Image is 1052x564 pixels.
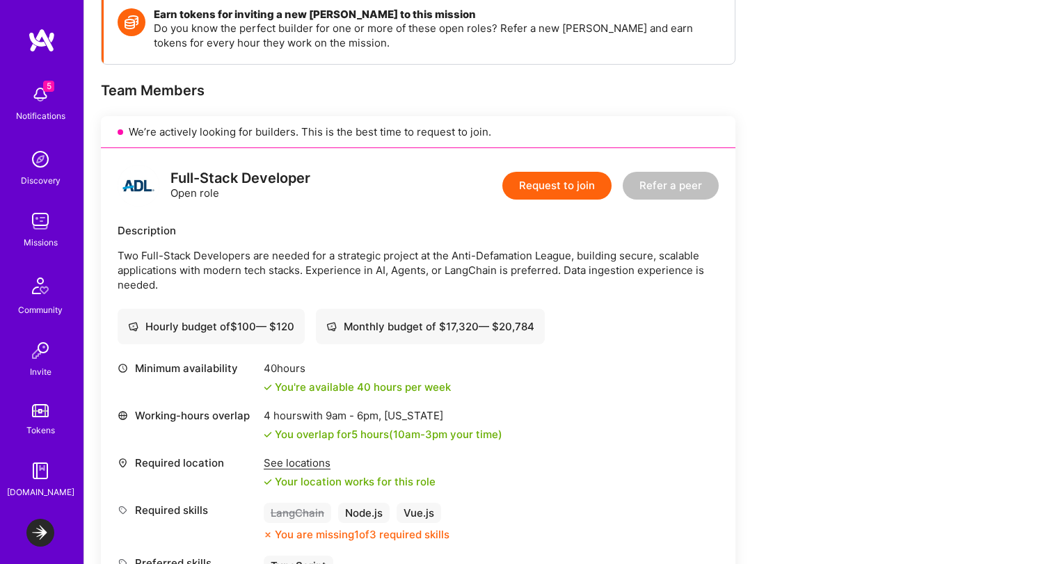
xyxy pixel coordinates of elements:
[326,319,534,334] div: Monthly budget of $ 17,320 — $ 20,784
[28,28,56,53] img: logo
[118,363,128,373] i: icon Clock
[26,519,54,547] img: LaunchDarkly: Experimentation Delivery Team
[23,519,58,547] a: LaunchDarkly: Experimentation Delivery Team
[264,531,272,539] i: icon CloseOrange
[264,361,451,376] div: 40 hours
[128,321,138,332] i: icon Cash
[264,383,272,392] i: icon Check
[338,503,390,523] div: Node.js
[118,458,128,468] i: icon Location
[24,235,58,250] div: Missions
[101,81,735,99] div: Team Members
[101,116,735,148] div: We’re actively looking for builders. This is the best time to request to join.
[26,337,54,364] img: Invite
[24,269,57,303] img: Community
[43,81,54,92] span: 5
[118,505,128,515] i: icon Tag
[264,408,502,423] div: 4 hours with [US_STATE]
[118,223,719,238] div: Description
[26,207,54,235] img: teamwork
[118,503,257,517] div: Required skills
[264,474,436,489] div: Your location works for this role
[397,503,441,523] div: Vue.js
[170,171,310,200] div: Open role
[118,165,159,207] img: logo
[16,108,65,123] div: Notifications
[118,456,257,470] div: Required location
[170,171,310,186] div: Full-Stack Developer
[118,361,257,376] div: Minimum availability
[264,478,272,486] i: icon Check
[26,81,54,108] img: bell
[323,409,384,422] span: 9am - 6pm ,
[502,172,612,200] button: Request to join
[326,321,337,332] i: icon Cash
[32,404,49,417] img: tokens
[154,8,721,21] h4: Earn tokens for inviting a new [PERSON_NAME] to this mission
[7,485,74,499] div: [DOMAIN_NAME]
[118,8,145,36] img: Token icon
[275,527,449,542] div: You are missing 1 of 3 required skills
[623,172,719,200] button: Refer a peer
[154,21,721,50] p: Do you know the perfect builder for one or more of these open roles? Refer a new [PERSON_NAME] an...
[26,423,55,437] div: Tokens
[26,457,54,485] img: guide book
[26,145,54,173] img: discovery
[128,319,294,334] div: Hourly budget of $ 100 — $ 120
[275,427,502,442] div: You overlap for 5 hours ( your time)
[118,410,128,421] i: icon World
[30,364,51,379] div: Invite
[264,503,331,523] div: LangChain
[393,428,447,441] span: 10am - 3pm
[18,303,63,317] div: Community
[118,248,719,292] p: Two Full-Stack Developers are needed for a strategic project at the Anti-Defamation League, build...
[264,380,451,394] div: You're available 40 hours per week
[264,430,272,439] i: icon Check
[21,173,61,188] div: Discovery
[118,408,257,423] div: Working-hours overlap
[264,456,436,470] div: See locations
